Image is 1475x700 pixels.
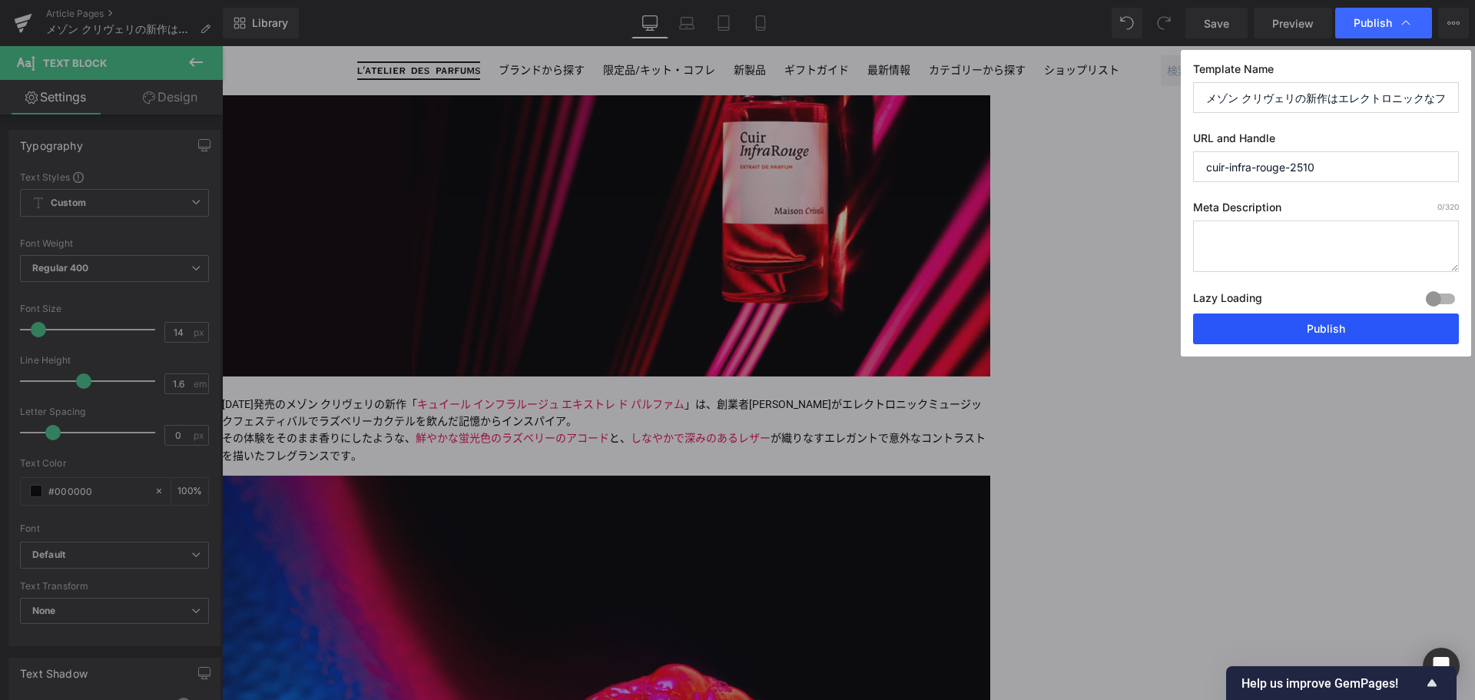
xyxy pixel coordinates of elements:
a: 限定品/キット・コフレ [381,12,493,38]
button: Show survey - Help us improve GemPages! [1241,674,1441,692]
div: Open Intercom Messenger [1423,648,1460,685]
label: Lazy Loading [1193,288,1262,314]
a: カテゴリーから探す [707,12,804,38]
a: 最新情報 [645,12,688,38]
button: Publish [1193,314,1459,344]
a: ギフトガイド [562,12,627,38]
input: 検索 [939,9,1092,41]
span: しなやかで深みのあるレザー [409,386,549,398]
a: ショップリスト [822,12,897,38]
img: Icon_Search.svg [1069,15,1086,32]
label: Meta Description [1193,201,1459,221]
img: ラトリエ デ パルファム 公式オンラインストア [135,15,258,34]
a: ブランドから探す [277,12,363,38]
a: 新製品 [512,12,544,38]
span: /320 [1437,202,1459,211]
span: 鮮やかな蛍光色のラズベリーのアコード [194,386,387,398]
span: Publish [1354,16,1392,30]
label: URL and Handle [1193,131,1459,151]
img: Icon_Cart.svg [1102,16,1119,33]
span: キュイール インフラルージュ エキストレ ド パルファム [195,352,462,364]
span: Help us improve GemPages! [1241,676,1423,691]
label: Template Name [1193,62,1459,82]
span: 0 [1437,202,1442,211]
